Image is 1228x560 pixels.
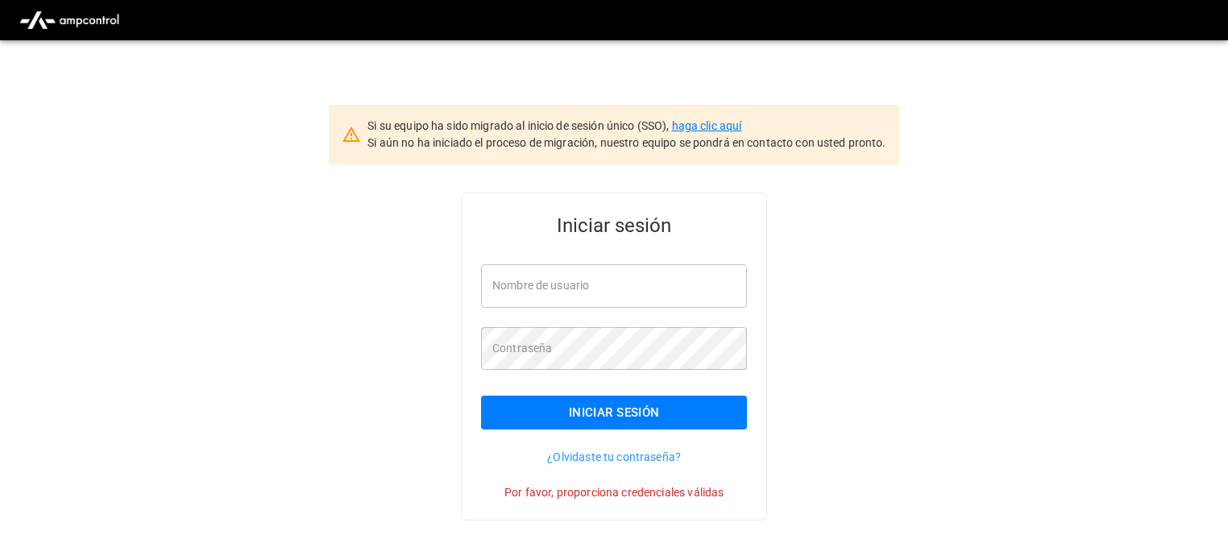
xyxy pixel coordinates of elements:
span: Si aún no ha iniciado el proceso de migración, nuestro equipo se pondrá en contacto con usted pro... [367,136,886,149]
p: Por favor, proporciona credenciales válidas [481,484,747,500]
button: Iniciar sesión [481,396,747,429]
h5: Iniciar sesión [481,213,747,239]
p: ¿Olvidaste tu contraseña? [481,449,747,465]
span: Si su equipo ha sido migrado al inicio de sesión único (SSO), [367,119,671,132]
a: haga clic aquí [672,119,742,132]
img: ampcontrol.io logo [13,5,126,35]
